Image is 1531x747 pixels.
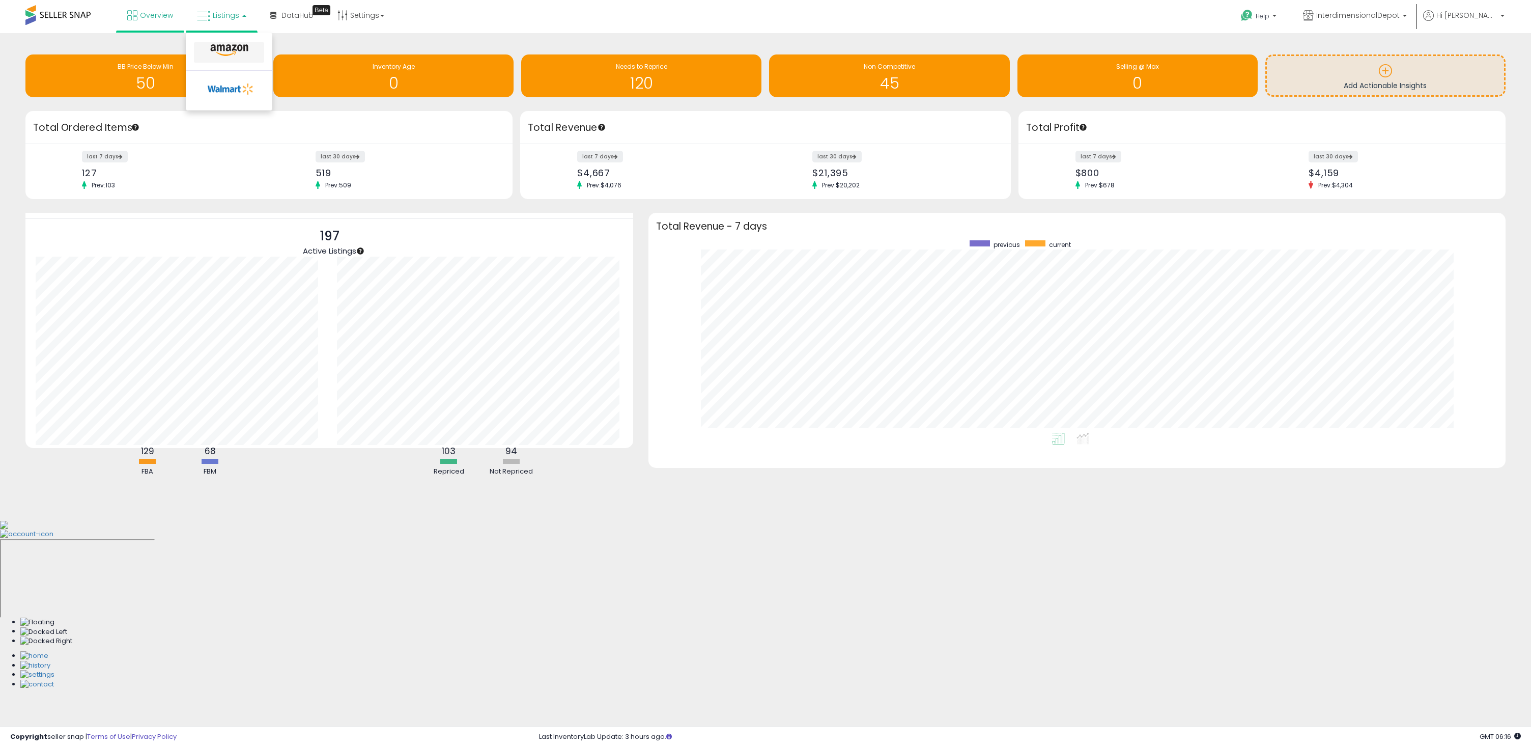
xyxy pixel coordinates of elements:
h1: 120 [526,75,756,92]
span: Needs to Reprice [616,62,667,71]
h1: 0 [1023,75,1253,92]
span: Overview [140,10,173,20]
label: last 30 days [1309,151,1358,162]
span: Listings [213,10,239,20]
div: Repriced [418,467,479,477]
a: Non Competitive 45 [769,54,1009,97]
a: BB Price Below Min 50 [25,54,266,97]
div: $4,159 [1309,168,1488,178]
img: Home [20,651,48,661]
div: Tooltip anchor [313,5,330,15]
span: DataHub [281,10,314,20]
span: Active Listings [303,245,356,256]
div: Not Repriced [481,467,542,477]
div: Tooltip anchor [597,123,606,132]
h1: 0 [278,75,508,92]
span: Non Competitive [864,62,915,71]
h3: Total Ordered Items [33,121,505,135]
a: Add Actionable Insights [1267,56,1504,95]
p: 197 [303,227,356,246]
span: Prev: 509 [320,181,356,189]
h1: 45 [774,75,1004,92]
a: Hi [PERSON_NAME] [1423,10,1505,33]
span: Help [1256,12,1269,20]
span: Selling @ Max [1116,62,1159,71]
i: Get Help [1240,9,1253,22]
img: Docked Left [20,627,67,637]
span: current [1049,240,1071,249]
b: 94 [505,445,517,457]
img: History [20,661,50,671]
span: BB Price Below Min [118,62,174,71]
span: Prev: $20,202 [817,181,865,189]
div: $21,395 [812,168,993,178]
h3: Total Revenue [528,121,1003,135]
b: 129 [141,445,154,457]
div: Tooltip anchor [356,246,365,256]
span: Prev: $4,304 [1313,181,1358,189]
span: Inventory Age [373,62,415,71]
b: 103 [442,445,456,457]
a: Needs to Reprice 120 [521,54,761,97]
h3: Total Revenue - 7 days [656,223,1498,230]
img: Contact [20,680,54,689]
h3: Total Profit [1026,121,1498,135]
label: last 30 days [316,151,365,162]
div: 519 [316,168,495,178]
div: Tooltip anchor [131,123,140,132]
div: 127 [82,168,261,178]
span: Prev: 103 [87,181,120,189]
div: $800 [1075,168,1255,178]
label: last 7 days [1075,151,1121,162]
a: Selling @ Max 0 [1017,54,1258,97]
img: Settings [20,670,54,680]
span: Add Actionable Insights [1344,80,1427,91]
b: 68 [205,445,216,457]
img: Floating [20,618,54,627]
span: InterdimensionalDepot [1316,10,1400,20]
a: Help [1233,2,1287,33]
span: Prev: $4,076 [582,181,627,189]
label: last 30 days [812,151,862,162]
div: FBM [180,467,241,477]
span: Hi [PERSON_NAME] [1436,10,1497,20]
label: last 7 days [577,151,623,162]
span: previous [994,240,1020,249]
div: FBA [117,467,178,477]
h1: 50 [31,75,261,92]
div: $4,667 [577,168,758,178]
img: Docked Right [20,637,72,646]
span: Prev: $678 [1080,181,1120,189]
label: last 7 days [82,151,128,162]
a: Inventory Age 0 [273,54,514,97]
div: Tooltip anchor [1079,123,1088,132]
